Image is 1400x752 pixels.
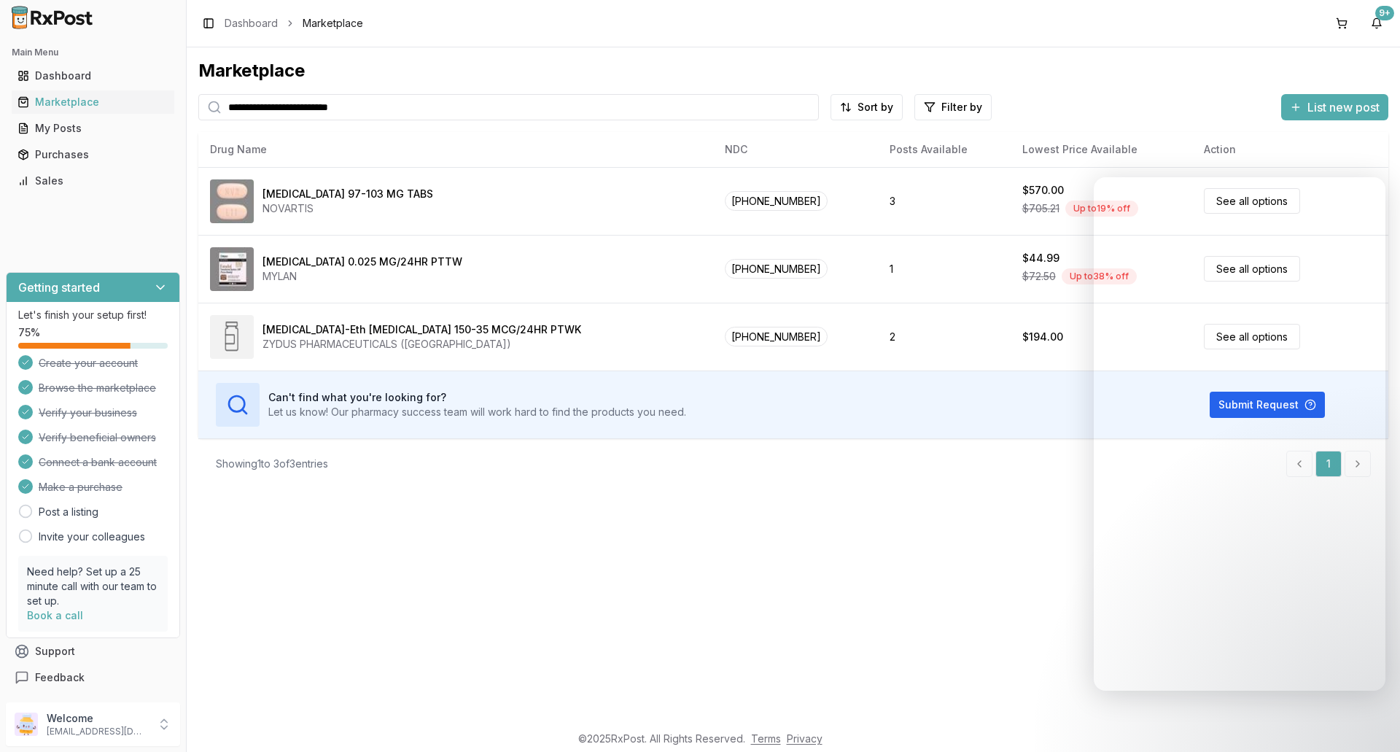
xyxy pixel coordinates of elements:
[47,711,148,726] p: Welcome
[39,430,156,445] span: Verify beneficial owners
[787,732,822,745] a: Privacy
[17,121,168,136] div: My Posts
[1192,132,1388,167] th: Action
[262,337,581,352] div: ZYDUS PHARMACEUTICALS ([GEOGRAPHIC_DATA])
[1022,330,1063,344] div: $194.00
[47,726,148,737] p: [EMAIL_ADDRESS][DOMAIN_NAME]
[39,505,98,519] a: Post a listing
[262,322,581,337] div: [MEDICAL_DATA]-Eth [MEDICAL_DATA] 150-35 MCG/24HR PTWK
[39,480,122,495] span: Make a purchase
[1350,702,1385,737] iframe: Intercom live chat
[6,169,180,193] button: Sales
[878,303,1010,371] td: 2
[39,406,137,420] span: Verify your business
[12,142,174,168] a: Purchases
[18,279,100,296] h3: Getting started
[1011,132,1192,167] th: Lowest Price Available
[12,47,174,58] h2: Main Menu
[268,405,686,419] p: Let us know! Our pharmacy success team will work hard to find the products you need.
[1365,12,1388,35] button: 9+
[210,315,254,359] img: Norelgestromin-Eth Estradiol 150-35 MCG/24HR PTWK
[6,117,180,140] button: My Posts
[713,132,878,167] th: NDC
[1307,98,1380,116] span: List new post
[914,94,992,120] button: Filter by
[268,390,686,405] h3: Can't find what you're looking for?
[39,356,138,371] span: Create your account
[857,100,893,115] span: Sort by
[1022,269,1056,284] span: $72.50
[198,132,713,167] th: Drug Name
[210,247,254,291] img: Estradiol 0.025 MG/24HR PTTW
[12,89,174,115] a: Marketplace
[1375,6,1394,20] div: 9+
[831,94,903,120] button: Sort by
[39,381,156,395] span: Browse the marketplace
[878,167,1010,235] td: 3
[17,95,168,109] div: Marketplace
[751,732,781,745] a: Terms
[1022,201,1059,216] span: $705.21
[198,59,1388,82] div: Marketplace
[1281,94,1388,120] button: List new post
[18,325,40,340] span: 75 %
[6,6,99,29] img: RxPost Logo
[27,565,159,608] p: Need help? Set up a 25 minute call with our team to set up.
[262,269,462,284] div: MYLAN
[1065,201,1138,217] div: Up to 19 % off
[17,174,168,188] div: Sales
[262,201,433,216] div: NOVARTIS
[39,455,157,470] span: Connect a bank account
[725,191,828,211] span: [PHONE_NUMBER]
[725,327,828,346] span: [PHONE_NUMBER]
[6,638,180,664] button: Support
[6,64,180,88] button: Dashboard
[216,457,328,471] div: Showing 1 to 3 of 3 entries
[39,530,145,544] a: Invite your colleagues
[12,115,174,142] a: My Posts
[262,187,433,201] div: [MEDICAL_DATA] 97-103 MG TABS
[12,63,174,89] a: Dashboard
[17,69,168,83] div: Dashboard
[262,255,462,269] div: [MEDICAL_DATA] 0.025 MG/24HR PTTW
[6,90,180,114] button: Marketplace
[303,16,363,31] span: Marketplace
[1094,177,1385,691] iframe: Intercom live chat
[35,670,85,685] span: Feedback
[1281,101,1388,116] a: List new post
[210,179,254,223] img: Entresto 97-103 MG TABS
[17,147,168,162] div: Purchases
[878,235,1010,303] td: 1
[1022,183,1064,198] div: $570.00
[1022,251,1059,265] div: $44.99
[1062,268,1137,284] div: Up to 38 % off
[12,168,174,194] a: Sales
[27,609,83,621] a: Book a call
[6,664,180,691] button: Feedback
[225,16,363,31] nav: breadcrumb
[18,308,168,322] p: Let's finish your setup first!
[941,100,982,115] span: Filter by
[725,259,828,279] span: [PHONE_NUMBER]
[6,143,180,166] button: Purchases
[15,713,38,736] img: User avatar
[225,16,278,31] a: Dashboard
[878,132,1010,167] th: Posts Available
